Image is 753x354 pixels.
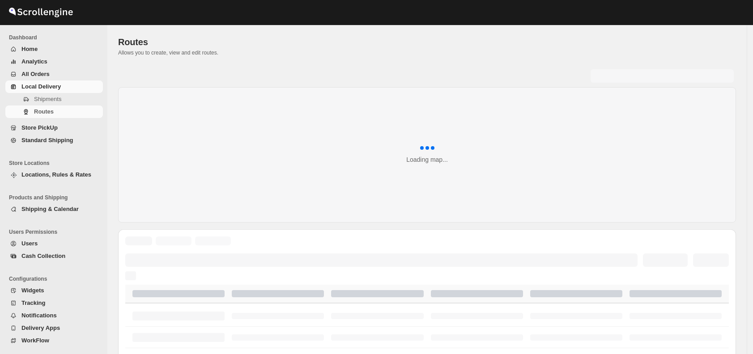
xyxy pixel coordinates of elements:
[5,237,103,250] button: Users
[5,284,103,297] button: Widgets
[5,43,103,55] button: Home
[9,194,103,201] span: Products and Shipping
[5,322,103,334] button: Delivery Apps
[118,49,736,56] p: Allows you to create, view and edit routes.
[21,206,79,212] span: Shipping & Calendar
[9,228,103,236] span: Users Permissions
[21,312,57,319] span: Notifications
[5,105,103,118] button: Routes
[21,171,91,178] span: Locations, Rules & Rates
[21,253,65,259] span: Cash Collection
[21,71,50,77] span: All Orders
[5,169,103,181] button: Locations, Rules & Rates
[5,55,103,68] button: Analytics
[5,68,103,80] button: All Orders
[21,324,60,331] span: Delivery Apps
[21,287,44,294] span: Widgets
[406,155,448,164] div: Loading map...
[21,83,61,90] span: Local Delivery
[21,337,49,344] span: WorkFlow
[118,37,148,47] span: Routes
[34,108,54,115] span: Routes
[5,250,103,262] button: Cash Collection
[21,137,73,143] span: Standard Shipping
[9,275,103,282] span: Configurations
[5,334,103,347] button: WorkFlow
[5,297,103,309] button: Tracking
[5,93,103,105] button: Shipments
[21,240,38,247] span: Users
[21,46,38,52] span: Home
[21,58,47,65] span: Analytics
[21,299,45,306] span: Tracking
[5,203,103,215] button: Shipping & Calendar
[9,34,103,41] span: Dashboard
[21,124,58,131] span: Store PickUp
[5,309,103,322] button: Notifications
[9,160,103,167] span: Store Locations
[34,96,61,102] span: Shipments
